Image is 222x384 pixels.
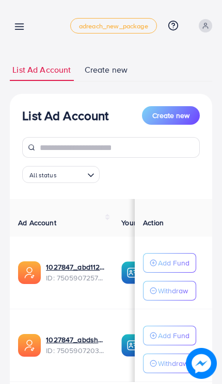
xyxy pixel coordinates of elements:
span: adreach_new_package [79,23,148,29]
span: List Ad Account [12,64,71,76]
img: ic-ba-acc.ded83a64.svg [121,261,144,284]
span: ID: 7505907257994051591 [46,273,105,283]
p: Add Fund [158,329,189,342]
span: Create new [152,110,189,121]
a: adreach_new_package [70,18,157,34]
img: ic-ba-acc.ded83a64.svg [121,334,144,357]
button: Withdraw [143,281,196,300]
h3: List Ad Account [22,108,108,123]
span: All status [28,170,58,181]
div: <span class='underline'>1027847_abd1122_1747605807106</span></br>7505907257994051591 [46,262,105,283]
input: Search for option [59,168,83,181]
span: Ad Account [18,218,56,228]
span: Action [143,218,164,228]
div: Search for option [22,166,100,183]
img: image [186,348,217,379]
button: Create new [142,106,200,125]
p: Withdraw [158,285,188,297]
a: 1027847_abdshopify12_1747605731098 [46,335,105,345]
span: ID: 7505907203270901778 [46,345,105,356]
a: 1027847_abd1122_1747605807106 [46,262,105,272]
p: Add Fund [158,257,189,269]
span: Your BC ID [121,218,157,228]
img: ic-ads-acc.e4c84228.svg [18,261,41,284]
img: ic-ads-acc.e4c84228.svg [18,334,41,357]
button: Add Fund [143,253,196,273]
button: Add Fund [143,326,196,345]
button: Withdraw [143,354,196,373]
p: Withdraw [158,357,188,370]
div: <span class='underline'>1027847_abdshopify12_1747605731098</span></br>7505907203270901778 [46,335,105,356]
span: Create new [85,64,128,76]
